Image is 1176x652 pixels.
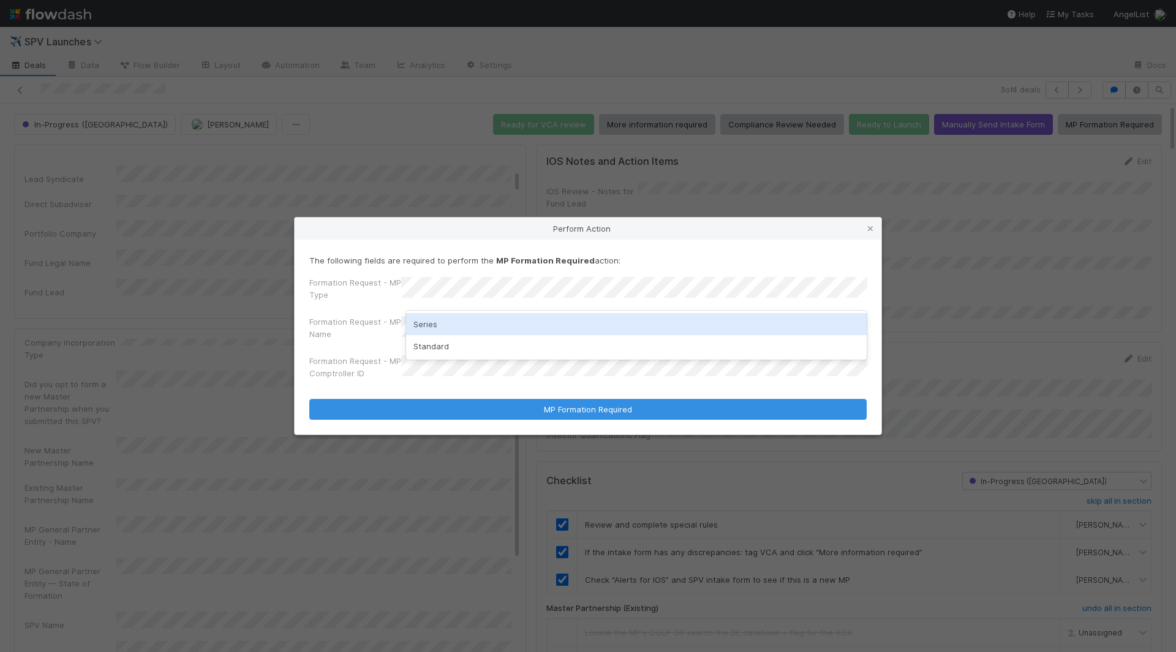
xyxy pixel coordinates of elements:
div: Series [406,313,867,335]
div: Standard [406,335,867,357]
label: Formation Request - MP Name [309,316,401,340]
div: Perform Action [295,218,881,240]
label: Formation Request - MP Type [309,276,401,301]
p: The following fields are required to perform the action: [309,254,867,267]
strong: MP Formation Required [496,256,595,265]
label: Formation Request - MP Comptroller ID [309,355,401,379]
button: MP Formation Required [309,399,867,420]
